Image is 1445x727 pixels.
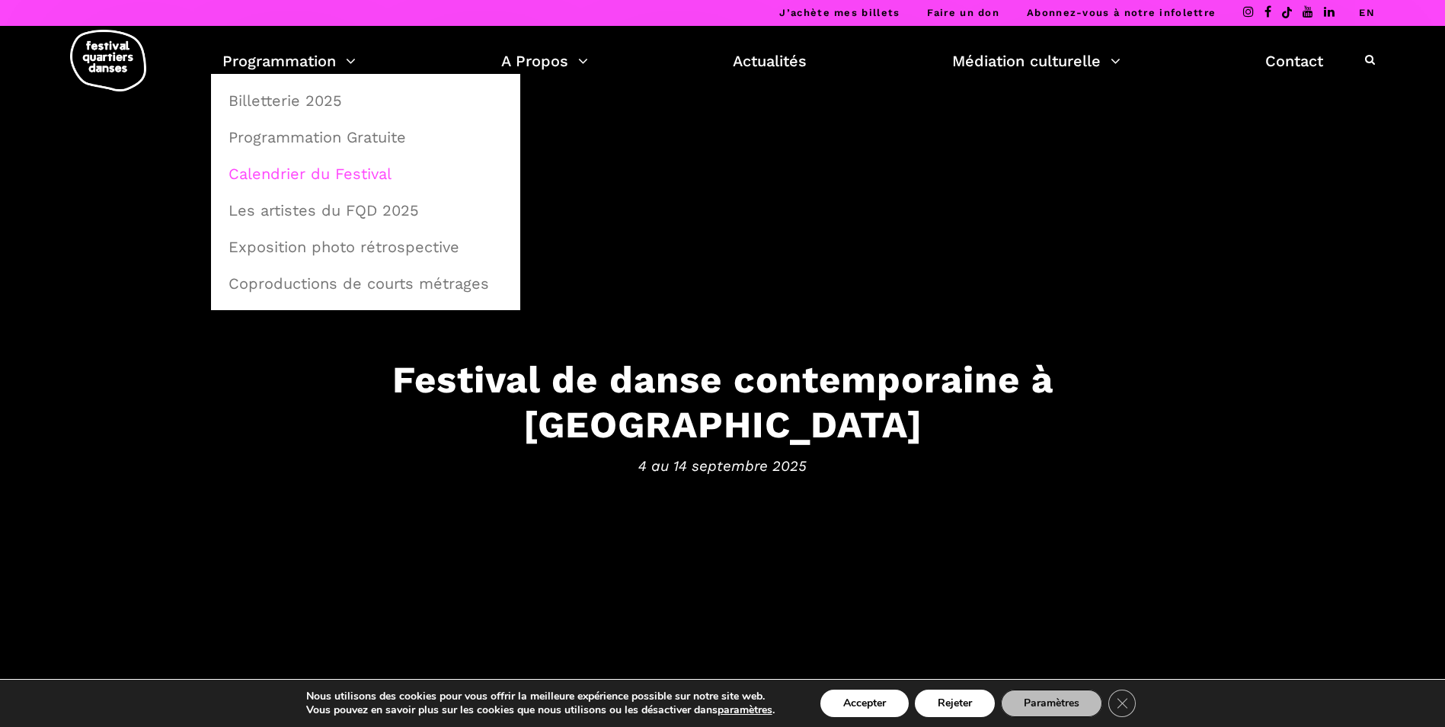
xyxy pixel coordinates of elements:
a: Billetterie 2025 [219,83,512,118]
a: Faire un don [927,7,999,18]
a: Calendrier du Festival [219,156,512,191]
button: Accepter [820,690,909,717]
a: Contact [1265,48,1323,74]
button: Close GDPR Cookie Banner [1108,690,1136,717]
p: Vous pouvez en savoir plus sur les cookies que nous utilisons ou les désactiver dans . [306,703,775,717]
a: Coproductions de courts métrages [219,266,512,301]
a: Abonnez-vous à notre infolettre [1027,7,1216,18]
a: Actualités [733,48,807,74]
button: Paramètres [1001,690,1102,717]
a: Les artistes du FQD 2025 [219,193,512,228]
button: paramètres [718,703,772,717]
a: Exposition photo rétrospective [219,229,512,264]
button: Rejeter [915,690,995,717]
img: logo-fqd-med [70,30,146,91]
span: 4 au 14 septembre 2025 [251,454,1195,477]
p: Nous utilisons des cookies pour vous offrir la meilleure expérience possible sur notre site web. [306,690,775,703]
a: A Propos [501,48,588,74]
a: Médiation culturelle [952,48,1121,74]
a: J’achète mes billets [779,7,900,18]
a: EN [1359,7,1375,18]
a: Programmation [222,48,356,74]
a: Programmation Gratuite [219,120,512,155]
h3: Festival de danse contemporaine à [GEOGRAPHIC_DATA] [251,357,1195,447]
